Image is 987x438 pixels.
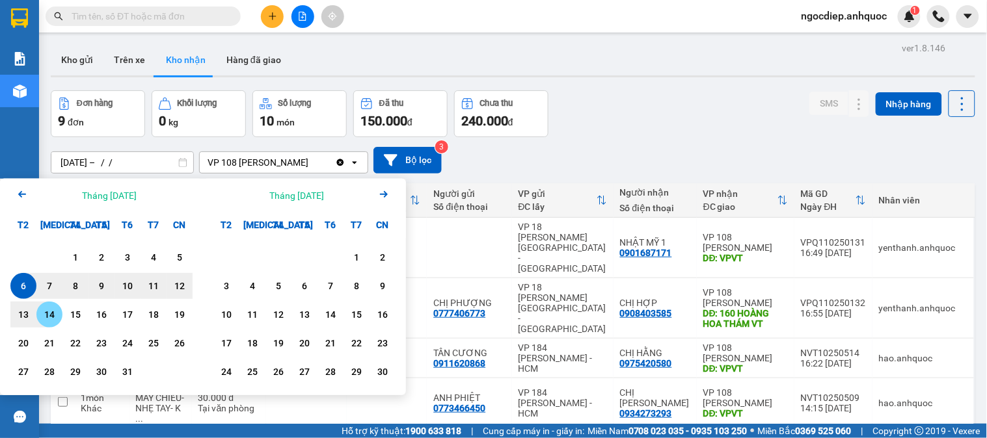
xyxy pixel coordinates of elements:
[118,250,137,265] div: 3
[66,250,85,265] div: 1
[703,201,777,212] div: ĐC giao
[66,278,85,294] div: 8
[62,302,88,328] div: Choose Thứ Tư, tháng 10 15 2025. It's available.
[454,90,548,137] button: Chưa thu240.000đ
[703,232,788,253] div: VP 108 [PERSON_NAME]
[167,273,193,299] div: Choose Chủ Nhật, tháng 10 12 2025. It's available.
[144,278,163,294] div: 11
[269,189,324,202] div: Tháng [DATE]
[10,212,36,238] div: T2
[243,307,262,322] div: 11
[347,278,366,294] div: 8
[295,278,314,294] div: 6
[217,307,236,322] div: 10
[703,188,777,199] div: VP nhận
[801,308,866,318] div: 16:55 [DATE]
[879,303,967,313] div: yenthanh.anhquoc
[433,298,505,308] div: CHỊ PHƯỢNG
[13,52,27,66] img: solution-icon
[62,359,88,385] div: Choose Thứ Tư, tháng 10 29 2025. It's available.
[36,273,62,299] div: Choose Thứ Ba, tháng 10 7 2025. It's available.
[77,99,113,108] div: Đơn hàng
[321,278,340,294] div: 7
[349,157,360,168] svg: open
[915,426,924,435] span: copyright
[373,147,442,174] button: Bộ lọc
[169,117,178,127] span: kg
[213,302,239,328] div: Choose Thứ Hai, tháng 11 10 2025. It's available.
[178,99,217,108] div: Khối lượng
[703,408,788,419] div: DĐ: VPVT
[801,403,866,413] div: 14:15 [DATE]
[801,237,866,248] div: VPQ110250131
[347,335,366,351] div: 22
[51,44,103,75] button: Kho gửi
[620,298,690,308] div: CHỊ HỢP
[36,330,62,356] div: Choose Thứ Ba, tháng 10 21 2025. It's available.
[295,335,314,351] div: 20
[328,12,337,21] span: aim
[243,364,262,380] div: 25
[376,187,392,202] svg: Arrow Right
[88,273,115,299] div: Choose Thứ Năm, tháng 10 9 2025. It's available.
[14,278,33,294] div: 6
[144,307,163,322] div: 18
[433,393,505,403] div: ANH PHIỆT
[373,307,392,322] div: 16
[353,90,448,137] button: Đã thu150.000đ
[433,308,485,318] div: 0777406773
[703,253,788,263] div: DĐ: VPVT
[40,307,59,322] div: 14
[62,244,88,270] div: Choose Thứ Tư, tháng 10 1 2025. It's available.
[620,248,672,258] div: 0901687171
[758,424,852,438] span: Miền Bắc
[360,113,407,129] span: 150.000
[167,244,193,270] div: Choose Chủ Nhật, tháng 10 5 2025. It's available.
[879,195,967,205] div: Nhân viên
[51,90,145,137] button: Đơn hàng9đơn
[10,330,36,356] div: Choose Thứ Hai, tháng 10 20 2025. It's available.
[620,203,690,213] div: Số điện thoại
[373,250,392,265] div: 2
[620,387,690,408] div: CHỊ GIANG
[239,273,265,299] div: Choose Thứ Ba, tháng 11 4 2025. It's available.
[321,335,340,351] div: 21
[519,188,597,199] div: VP gửi
[911,6,920,15] sup: 1
[155,44,216,75] button: Kho nhận
[370,330,396,356] div: Choose Chủ Nhật, tháng 11 23 2025. It's available.
[152,90,246,137] button: Khối lượng0kg
[213,359,239,385] div: Choose Thứ Hai, tháng 11 24 2025. It's available.
[144,250,163,265] div: 4
[904,10,915,22] img: icon-new-feature
[318,212,344,238] div: T6
[14,307,33,322] div: 13
[14,187,30,202] svg: Arrow Left
[344,359,370,385] div: Choose Thứ Bảy, tháng 11 29 2025. It's available.
[370,302,396,328] div: Choose Chủ Nhật, tháng 11 16 2025. It's available.
[66,364,85,380] div: 29
[298,12,307,21] span: file-add
[902,41,946,55] div: ver 1.8.146
[36,359,62,385] div: Choose Thứ Ba, tháng 10 28 2025. It's available.
[167,302,193,328] div: Choose Chủ Nhật, tháng 10 19 2025. It's available.
[11,8,28,28] img: logo-vxr
[88,212,115,238] div: T5
[373,278,392,294] div: 9
[433,358,485,368] div: 0911620868
[620,237,690,248] div: NHẬT MỸ 1
[373,364,392,380] div: 30
[269,307,288,322] div: 12
[512,183,614,218] th: Toggle SortBy
[295,307,314,322] div: 13
[295,364,314,380] div: 27
[51,152,193,173] input: Select a date range.
[703,387,788,408] div: VP 108 [PERSON_NAME]
[480,99,513,108] div: Chưa thu
[913,6,917,15] span: 1
[62,273,88,299] div: Choose Thứ Tư, tháng 10 8 2025. It's available.
[66,307,85,322] div: 15
[433,403,485,413] div: 0773466450
[268,12,277,21] span: plus
[136,413,144,424] span: ...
